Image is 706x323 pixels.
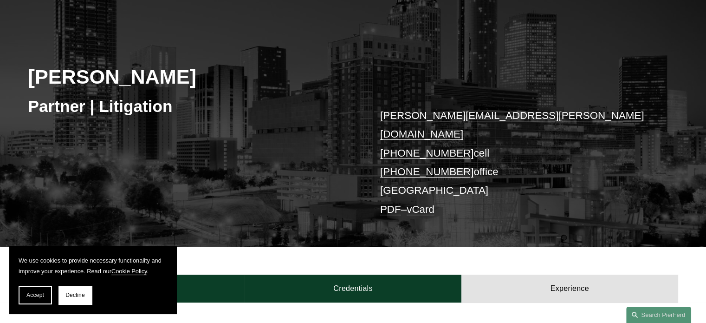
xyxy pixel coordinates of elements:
h3: Partner | Litigation [28,96,353,117]
span: Accept [26,292,44,298]
p: We use cookies to provide necessary functionality and improve your experience. Read our . [19,255,167,277]
a: [PERSON_NAME][EMAIL_ADDRESS][PERSON_NAME][DOMAIN_NAME] [380,110,644,140]
a: Search this site [626,307,691,323]
a: Experience [461,275,678,303]
h2: [PERSON_NAME] [28,65,353,89]
span: Decline [65,292,85,298]
button: Accept [19,286,52,304]
p: cell office [GEOGRAPHIC_DATA] – [380,106,651,219]
a: [PHONE_NUMBER] [380,166,474,178]
button: Decline [58,286,92,304]
a: Cookie Policy [111,268,147,275]
a: vCard [407,204,434,215]
a: PDF [380,204,401,215]
a: Credentials [245,275,461,303]
a: [PHONE_NUMBER] [380,147,474,159]
section: Cookie banner [9,246,176,314]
